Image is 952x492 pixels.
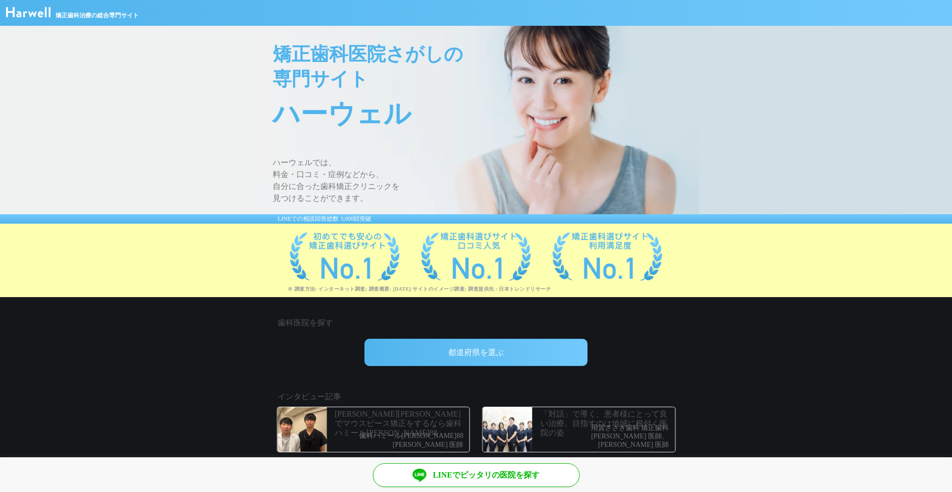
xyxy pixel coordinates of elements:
[540,424,669,432] p: 用賀ささき歯科 矯正歯科
[288,286,699,292] p: ※ 調査方法: インターネット調査; 調査概要: [DATE] サイトのイメージ調査; 調査提供先 : 日本トレンドリサーチ
[540,409,673,438] p: 「対話」で導く、患者様にとって良い治療。目指すのは地域に根付く医院の姿
[6,10,51,19] a: ハーウェル
[278,391,674,403] h2: インタビュー記事
[359,432,463,440] p: 歯科ハミール[PERSON_NAME]88
[359,441,463,449] p: [PERSON_NAME] 医師
[277,407,327,452] img: 茂木先生・赤崎先生ツーショット
[273,169,699,181] span: 料金・口コミ・症例などから、
[335,409,467,438] p: [PERSON_NAME][PERSON_NAME]でマウスピース矯正をするなら歯科ハミール[PERSON_NAME]88
[273,192,699,204] span: 見つけることができます。
[483,407,533,452] img: 96089 1
[56,11,139,20] span: 矯正歯科治療の総合専門サイト
[278,317,674,329] h2: 歯科医院を探す
[273,66,699,91] span: 専門サイト
[273,42,699,66] span: 矯正歯科医院さがしの
[272,402,475,457] a: 茂木先生・赤崎先生ツーショット[PERSON_NAME][PERSON_NAME]でマウスピース矯正をするなら歯科ハミール[PERSON_NAME]88歯科ハミール[PERSON_NAME]88...
[253,214,699,224] div: LINEでの相談回答総数 3,000回突破
[273,181,699,192] span: 自分に合った歯科矯正クリニックを
[540,432,669,449] p: [PERSON_NAME] 医師、[PERSON_NAME] 医師
[273,157,699,169] span: ハーウェルでは、
[273,91,699,137] span: ハーウェル
[6,7,51,17] img: ハーウェル
[477,402,681,457] a: 96089 1「対話」で導く、患者様にとって良い治療。目指すのは地域に根付く医院の姿用賀ささき歯科 矯正歯科[PERSON_NAME] 医師、[PERSON_NAME] 医師
[373,463,580,487] a: LINEでピッタリの医院を探す
[364,339,588,366] div: 都道府県を選ぶ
